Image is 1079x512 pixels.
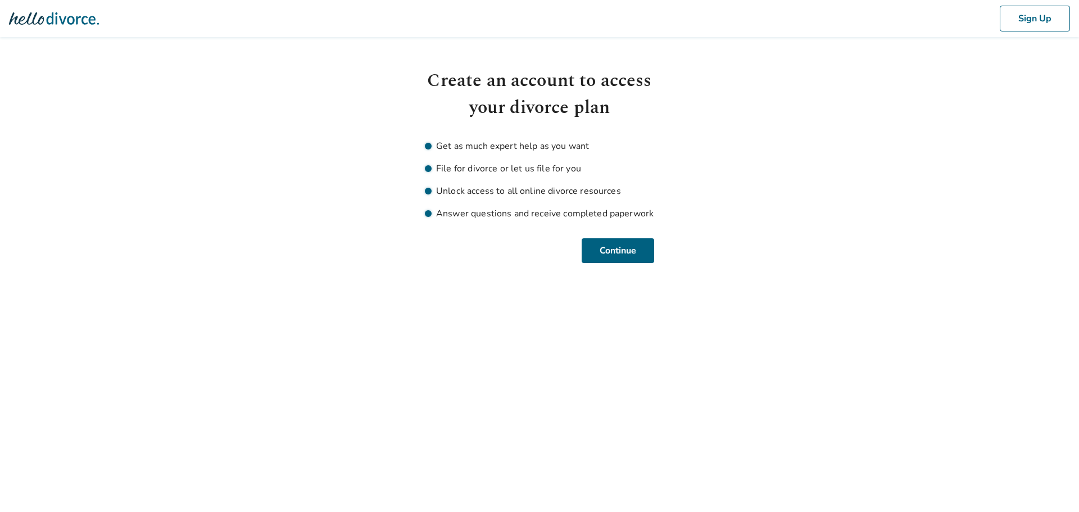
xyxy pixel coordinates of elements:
button: Continue [582,238,654,263]
img: Hello Divorce Logo [9,7,99,30]
li: Answer questions and receive completed paperwork [425,207,654,220]
li: File for divorce or let us file for you [425,162,654,175]
button: Sign Up [1000,6,1070,31]
li: Get as much expert help as you want [425,139,654,153]
li: Unlock access to all online divorce resources [425,184,654,198]
h1: Create an account to access your divorce plan [425,67,654,121]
